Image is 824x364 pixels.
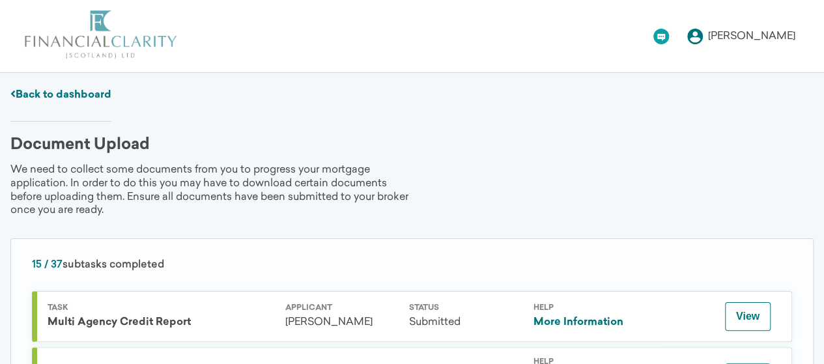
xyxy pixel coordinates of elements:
div: subtasks completed [32,260,792,270]
div: Help [533,304,646,312]
a: Back to dashboard [10,90,111,100]
div: Status [409,304,522,312]
div: Applicant [285,304,399,312]
span: 15 / 37 [32,260,63,270]
div: Document Upload [10,137,150,153]
div: [PERSON_NAME] [285,316,399,329]
img: logo [23,10,177,59]
div: We need to collect some documents from you to progress your mortgage application. In order to do ... [10,163,412,217]
div: Task [48,304,275,312]
div: Multi Agency Credit Report [48,316,275,329]
div: Submitted [409,316,522,329]
a: More Information [533,317,623,328]
button: View [725,302,771,331]
div: [PERSON_NAME] [708,31,795,42]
